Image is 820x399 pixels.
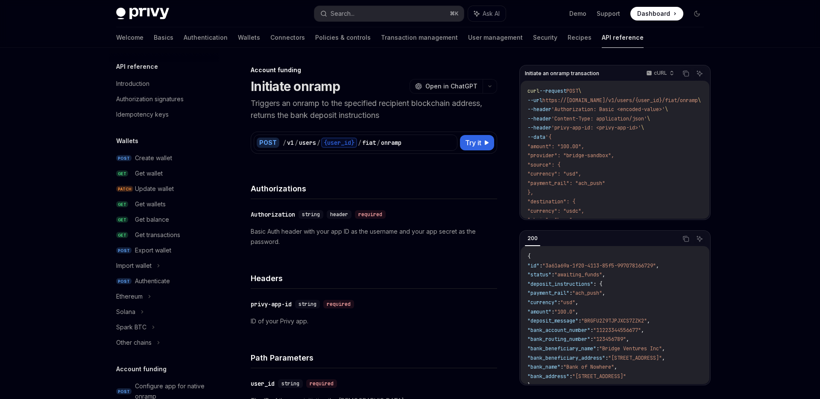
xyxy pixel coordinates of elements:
[299,301,316,308] span: string
[116,278,132,285] span: POST
[527,262,539,269] span: "id"
[527,124,551,131] span: --header
[135,184,174,194] div: Update wallet
[116,201,128,208] span: GET
[605,355,608,361] span: :
[527,170,581,177] span: "currency": "usd",
[656,262,659,269] span: ,
[641,327,644,334] span: ,
[527,106,551,113] span: --header
[460,135,494,150] button: Try it
[251,226,497,247] p: Basic Auth header with your app ID as the username and your app secret as the password.
[602,271,605,278] span: ,
[109,150,219,166] a: POSTCreate wallet
[527,217,575,223] span: "chain": "base",
[626,336,629,343] span: ,
[330,211,348,218] span: header
[539,88,566,94] span: --request
[251,66,497,74] div: Account funding
[251,352,497,364] h4: Path Parameters
[527,208,584,214] span: "currency": "usdc",
[527,161,560,168] span: "source": {
[527,355,605,361] span: "bank_beneficiary_address"
[551,115,647,122] span: 'Content-Type: application/json'
[680,233,691,244] button: Copy the contents from the code block
[569,373,572,380] span: :
[251,316,497,326] p: ID of your Privy app.
[281,380,299,387] span: string
[184,27,228,48] a: Authentication
[109,166,219,181] a: GETGet wallet
[527,373,569,380] span: "bank_address"
[116,322,146,332] div: Spark BTC
[306,379,337,388] div: required
[109,107,219,122] a: Idempotency keys
[575,308,578,315] span: ,
[321,138,357,148] div: {user_id}
[527,198,575,205] span: "destination": {
[116,247,132,254] span: POST
[527,97,542,104] span: --url
[381,27,458,48] a: Transaction management
[410,79,483,94] button: Open in ChatGPT
[578,317,581,324] span: :
[527,290,569,296] span: "payment_rail"
[109,181,219,197] a: PATCHUpdate wallet
[694,233,705,244] button: Ask AI
[698,97,701,104] span: \
[314,6,464,21] button: Search...⌘K
[135,199,166,209] div: Get wallets
[116,94,184,104] div: Authorization signatures
[525,233,540,244] div: 200
[355,210,386,219] div: required
[116,261,152,271] div: Import wallet
[135,214,169,225] div: Get balance
[251,300,292,308] div: privy-app-id
[116,136,138,146] h5: Wallets
[527,88,539,94] span: curl
[527,345,596,352] span: "bank_beneficiary_name"
[116,170,128,177] span: GET
[608,355,662,361] span: "[STREET_ADDRESS]"
[569,290,572,296] span: :
[116,8,169,20] img: dark logo
[116,62,158,72] h5: API reference
[381,138,401,147] div: onramp
[578,88,581,94] span: \
[154,27,173,48] a: Basics
[109,212,219,227] a: GETGet balance
[323,300,354,308] div: required
[302,211,320,218] span: string
[572,290,602,296] span: "ach_push"
[641,66,678,81] button: cURL
[597,9,620,18] a: Support
[116,109,169,120] div: Idempotency keys
[317,138,320,147] div: /
[116,307,135,317] div: Solana
[527,115,551,122] span: --header
[116,291,143,302] div: Ethereum
[527,364,560,370] span: "bank_name"
[425,82,477,91] span: Open in ChatGPT
[551,308,554,315] span: :
[590,336,593,343] span: :
[527,281,593,288] span: "deposit_instructions"
[109,76,219,91] a: Introduction
[270,27,305,48] a: Connectors
[109,243,219,258] a: POSTExport wallet
[116,186,133,192] span: PATCH
[551,271,554,278] span: :
[630,7,683,21] a: Dashboard
[116,232,128,238] span: GET
[295,138,298,147] div: /
[593,327,641,334] span: "11223344556677"
[109,227,219,243] a: GETGet transactions
[283,138,286,147] div: /
[593,281,602,288] span: : {
[557,299,560,306] span: :
[527,152,614,159] span: "provider": "bridge-sandbox",
[377,138,380,147] div: /
[109,273,219,289] a: POSTAuthenticate
[654,70,667,76] p: cURL
[554,271,602,278] span: "awaiting_funds"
